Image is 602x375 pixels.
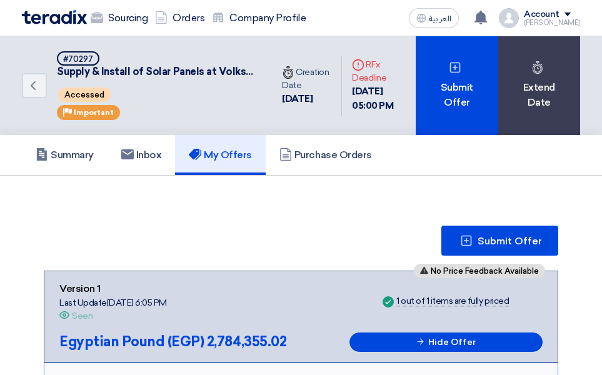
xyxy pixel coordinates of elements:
[282,66,331,92] div: Creation Date
[208,4,309,32] a: Company Profile
[349,332,543,352] button: Hide Offer
[59,296,167,309] div: Last Update [DATE] 6:05 PM
[431,267,539,275] span: No Price Feedback Available
[59,281,167,296] div: Version 1
[59,333,204,350] span: Egyptian Pound (EGP)
[416,36,498,135] div: Submit Offer
[478,236,542,246] span: Submit Offer
[352,84,406,112] div: [DATE] 05:00 PM
[57,51,257,79] h5: Supply & Install of Solar Panels at Volkswagen Obour Branch
[409,8,459,28] button: العربية
[498,36,580,135] div: Extend Date
[396,297,509,307] div: 1 out of 1 items are fully priced
[207,333,286,350] span: 2,784,355.02
[36,149,94,161] h5: Summary
[72,309,93,322] div: Seen
[524,9,559,20] div: Account
[58,87,111,102] span: Accessed
[189,149,252,161] h5: My Offers
[22,10,87,24] img: Teradix logo
[499,8,519,28] img: profile_test.png
[441,226,558,256] button: Submit Offer
[22,135,108,175] a: Summary
[266,135,386,175] a: Purchase Orders
[108,135,176,175] a: Inbox
[352,58,406,84] div: RFx Deadline
[429,14,451,23] span: العربية
[524,19,580,26] div: [PERSON_NAME]
[63,55,93,63] div: #70297
[282,92,331,106] div: [DATE]
[279,149,372,161] h5: Purchase Orders
[151,4,208,32] a: Orders
[87,4,151,32] a: Sourcing
[74,108,114,117] span: Important
[121,149,162,161] h5: Inbox
[57,66,257,79] span: Supply & Install of Solar Panels at Volkswagen Obour Branch
[175,135,266,175] a: My Offers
